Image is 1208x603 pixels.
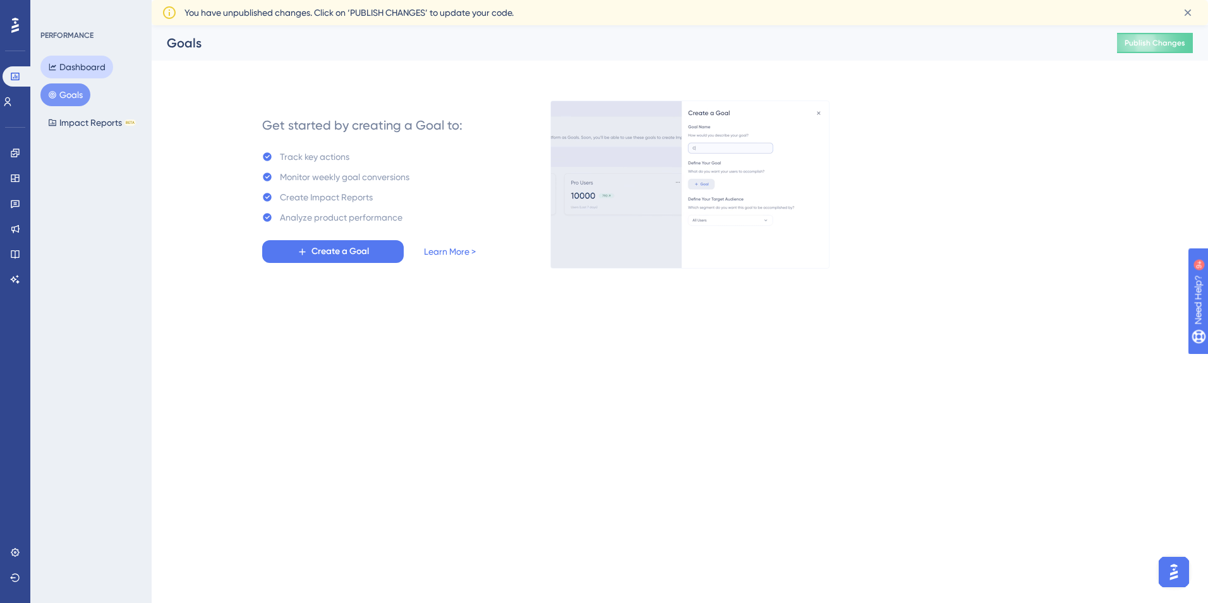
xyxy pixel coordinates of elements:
div: Goals [167,34,1085,52]
span: Create a Goal [311,244,369,259]
div: Analyze product performance [280,210,402,225]
button: Dashboard [40,56,113,78]
span: You have unpublished changes. Click on ‘PUBLISH CHANGES’ to update your code. [184,5,514,20]
div: Create Impact Reports [280,190,373,205]
span: Need Help? [30,3,79,18]
img: 4ba7ac607e596fd2f9ec34f7978dce69.gif [550,100,830,269]
button: Create a Goal [262,240,404,263]
div: Monitor weekly goal conversions [280,169,409,185]
button: Publish Changes [1117,33,1193,53]
div: Get started by creating a Goal to: [262,116,462,134]
div: 9+ [86,6,94,16]
button: Impact ReportsBETA [40,111,143,134]
iframe: UserGuiding AI Assistant Launcher [1155,553,1193,591]
div: Track key actions [280,149,349,164]
span: Publish Changes [1125,38,1185,48]
div: PERFORMANCE [40,30,94,40]
a: Learn More > [424,244,476,259]
div: BETA [124,119,136,126]
button: Goals [40,83,90,106]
